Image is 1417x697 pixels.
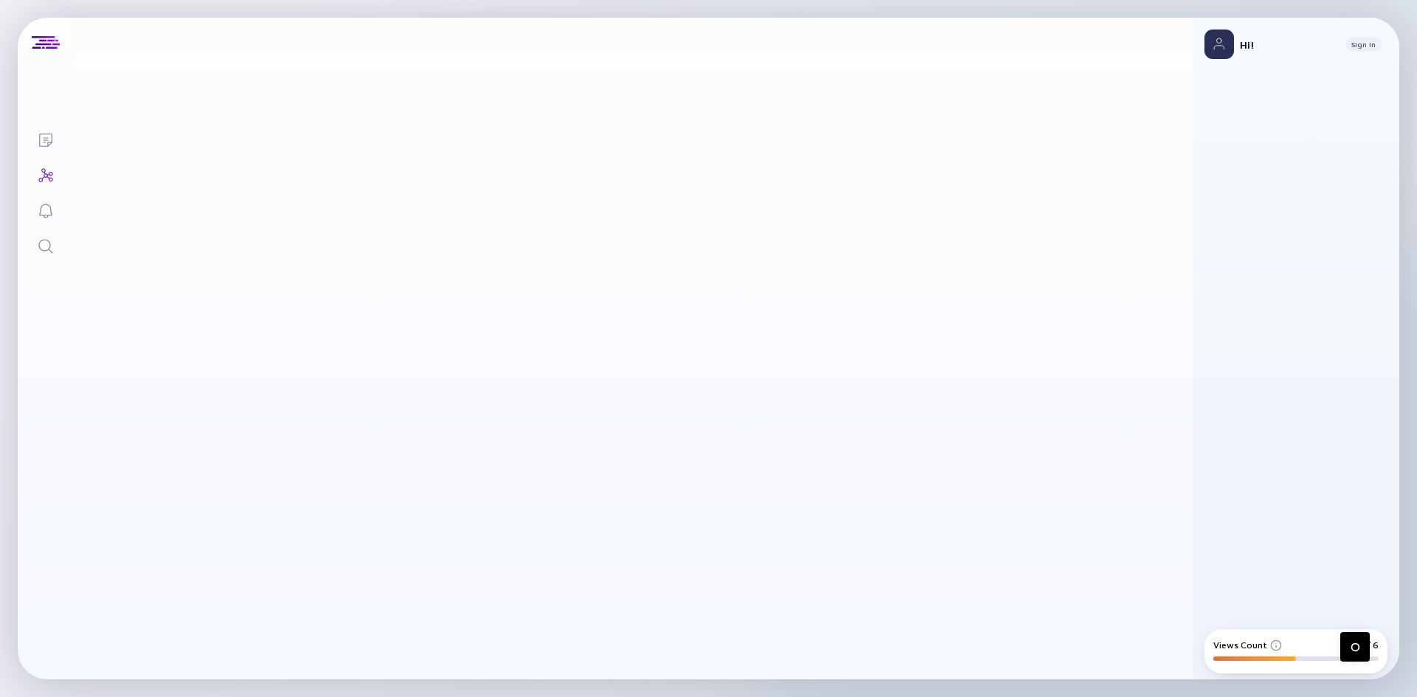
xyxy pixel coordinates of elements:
[18,192,73,227] a: Reminders
[18,121,73,156] a: Lists
[1204,30,1234,59] img: Profile Picture
[1345,37,1382,52] button: Sign In
[1213,639,1282,651] div: Views Count
[18,227,73,263] a: Search
[18,156,73,192] a: Investor Map
[1362,639,1379,651] div: 3/ 6
[1240,38,1334,51] div: Hi!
